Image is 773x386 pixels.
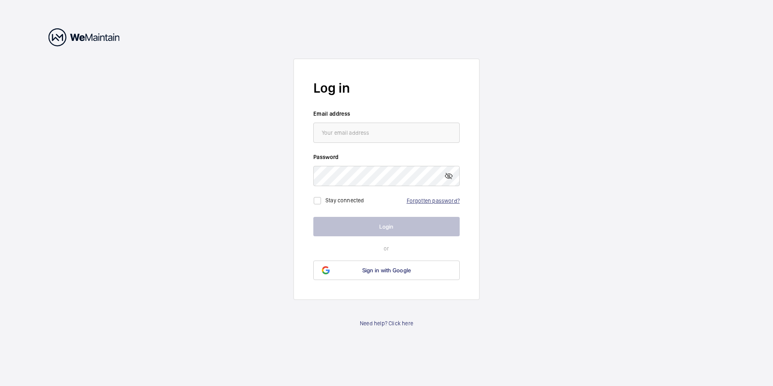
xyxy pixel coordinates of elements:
label: Password [313,153,460,161]
label: Stay connected [325,197,364,204]
span: Sign in with Google [362,267,411,274]
h2: Log in [313,78,460,98]
label: Email address [313,110,460,118]
p: or [313,244,460,252]
button: Login [313,217,460,236]
a: Need help? Click here [360,319,413,327]
input: Your email address [313,123,460,143]
a: Forgotten password? [407,197,460,204]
